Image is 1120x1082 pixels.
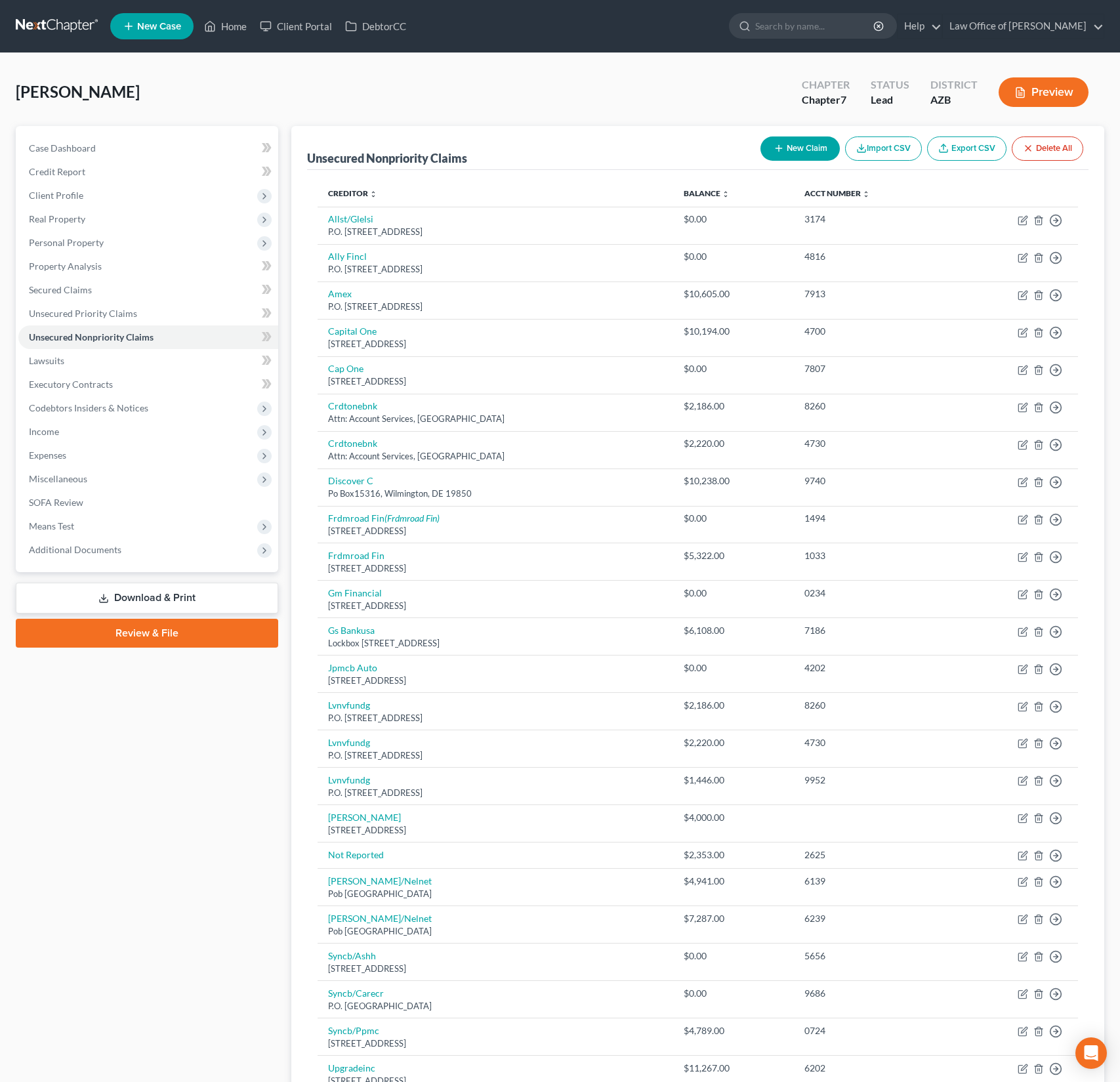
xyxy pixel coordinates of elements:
div: $2,186.00 [684,699,783,712]
div: 4816 [804,250,940,263]
div: 7913 [804,287,940,301]
div: Lockbox [STREET_ADDRESS] [328,637,663,650]
a: Cap One [328,363,363,374]
div: Unsecured Nonpriority Claims [307,150,467,166]
div: 0724 [804,1024,940,1037]
span: Credit Report [29,166,85,177]
a: Lvnvfundg [328,699,370,711]
a: Syncb/Carecr [328,988,384,999]
div: Attn: Account Services, [GEOGRAPHIC_DATA] [328,450,663,463]
div: 4730 [804,736,940,749]
div: P.O. [STREET_ADDRESS] [328,712,663,724]
div: Attn: Account Services, [GEOGRAPHIC_DATA] [328,413,663,425]
div: 9686 [804,987,940,1000]
span: Means Test [29,520,74,531]
div: Open Intercom Messenger [1075,1037,1107,1069]
a: SOFA Review [18,491,278,514]
a: Crdtonebnk [328,438,377,449]
div: P.O. [STREET_ADDRESS] [328,301,663,313]
a: Property Analysis [18,255,278,278]
span: Case Dashboard [29,142,96,154]
button: New Claim [760,136,840,161]
div: 8260 [804,699,940,712]
div: $0.00 [684,587,783,600]
span: Secured Claims [29,284,92,295]
div: $11,267.00 [684,1062,783,1075]
div: $0.00 [684,250,783,263]
a: Syncb/Ashh [328,950,376,961]
a: Secured Claims [18,278,278,302]
a: Crdtonebnk [328,400,377,411]
div: 3174 [804,213,940,226]
a: Review & File [16,619,278,648]
span: Executory Contracts [29,379,113,390]
a: Frdmroad Fin [328,550,384,561]
div: $0.00 [684,512,783,525]
a: Lvnvfundg [328,737,370,748]
div: $5,322.00 [684,549,783,562]
div: Pob [GEOGRAPHIC_DATA] [328,925,663,938]
span: Miscellaneous [29,473,87,484]
a: Lawsuits [18,349,278,373]
div: [STREET_ADDRESS] [328,675,663,687]
a: Amex [328,288,352,299]
div: $4,000.00 [684,811,783,824]
span: Income [29,426,59,437]
i: (Frdmroad Fin) [384,512,440,524]
div: [STREET_ADDRESS] [328,824,663,837]
div: [STREET_ADDRESS] [328,562,663,575]
div: 9740 [804,474,940,488]
span: Expenses [29,449,66,461]
a: Lvnvfundg [328,774,370,785]
div: 4700 [804,325,940,338]
div: Lead [871,93,909,108]
a: Download & Print [16,583,278,614]
div: $0.00 [684,213,783,226]
a: Syncb/Ppmc [328,1025,379,1036]
a: Creditor unfold_more [328,188,377,198]
a: Client Portal [253,14,339,38]
div: $10,605.00 [684,287,783,301]
div: $2,186.00 [684,400,783,413]
span: [PERSON_NAME] [16,82,140,101]
div: [STREET_ADDRESS] [328,600,663,612]
div: 6202 [804,1062,940,1075]
div: P.O. [STREET_ADDRESS] [328,226,663,238]
div: 6139 [804,875,940,888]
div: $2,220.00 [684,437,783,450]
div: 1033 [804,549,940,562]
span: Personal Property [29,237,104,248]
i: unfold_more [862,190,870,198]
div: $6,108.00 [684,624,783,637]
div: $0.00 [684,987,783,1000]
a: Home [197,14,253,38]
a: DebtorCC [339,14,413,38]
div: 7807 [804,362,940,375]
div: [STREET_ADDRESS] [328,338,663,350]
span: Lawsuits [29,355,64,366]
span: SOFA Review [29,497,83,508]
a: Discover C [328,475,373,486]
div: $7,287.00 [684,912,783,925]
button: Delete All [1012,136,1083,161]
div: $0.00 [684,661,783,675]
div: $10,194.00 [684,325,783,338]
span: Property Analysis [29,260,102,272]
a: Help [898,14,942,38]
a: Capital One [328,325,377,337]
div: 2625 [804,848,940,862]
a: Credit Report [18,160,278,184]
a: Not Reported [328,849,384,860]
span: 7 [840,93,846,106]
a: Law Office of [PERSON_NAME] [943,14,1104,38]
div: 5656 [804,949,940,963]
div: [STREET_ADDRESS] [328,1037,663,1050]
div: P.O. [STREET_ADDRESS] [328,263,663,276]
div: $4,941.00 [684,875,783,888]
div: 4730 [804,437,940,450]
a: Unsecured Priority Claims [18,302,278,325]
a: Gm Financial [328,587,382,598]
div: 1494 [804,512,940,525]
div: Chapter [802,77,850,93]
div: [STREET_ADDRESS] [328,963,663,975]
